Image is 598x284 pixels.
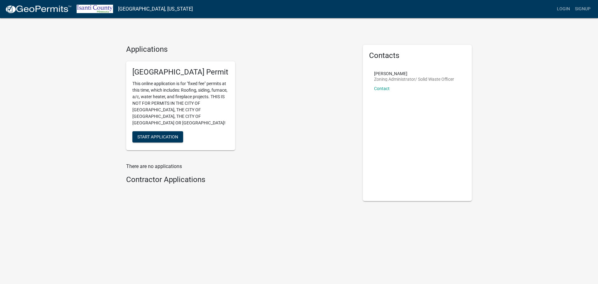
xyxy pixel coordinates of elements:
h4: Contractor Applications [126,175,354,184]
p: There are no applications [126,163,354,170]
a: Login [554,3,572,15]
img: Isanti County, Minnesota [77,5,113,13]
h5: [GEOGRAPHIC_DATA] Permit [132,68,229,77]
span: Start Application [137,134,178,139]
wm-workflow-list-section: Applications [126,45,354,155]
wm-workflow-list-section: Contractor Applications [126,175,354,187]
h4: Applications [126,45,354,54]
h5: Contacts [369,51,466,60]
p: Zoning Administrator/ Solid Waste Officer [374,77,454,81]
a: Contact [374,86,390,91]
p: [PERSON_NAME] [374,71,454,76]
button: Start Application [132,131,183,142]
p: This online application is for "fixed fee" permits at this time, which includes: Roofing, siding,... [132,80,229,126]
a: [GEOGRAPHIC_DATA], [US_STATE] [118,4,193,14]
a: Signup [572,3,593,15]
